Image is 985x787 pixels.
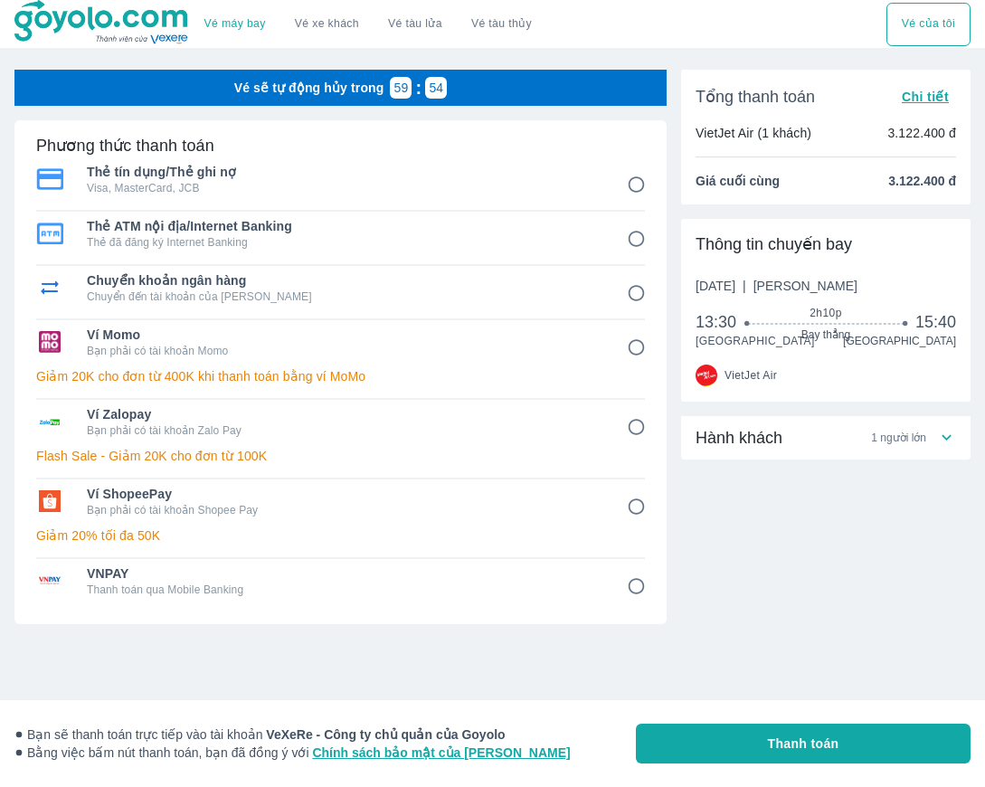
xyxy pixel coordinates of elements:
[36,157,645,201] div: Thẻ tín dụng/Thẻ ghi nợThẻ tín dụng/Thẻ ghi nợVisa, MasterCard, JCB
[696,86,815,108] span: Tổng thanh toán
[87,564,601,583] span: VNPAY
[696,311,748,333] span: 13:30
[748,306,904,320] span: 2h10p
[87,326,601,344] span: Ví Momo
[888,172,956,190] span: 3.122.400 đ
[902,90,949,104] span: Chi tiết
[36,559,645,602] div: VNPAYVNPAYThanh toán qua Mobile Banking
[636,724,971,763] button: Thanh toán
[768,735,839,753] span: Thanh toán
[87,405,601,423] span: Ví Zalopay
[743,279,746,293] span: |
[312,745,570,760] a: Chính sách bảo mật của [PERSON_NAME]
[87,503,601,517] p: Bạn phải có tài khoản Shopee Pay
[36,223,63,244] img: Thẻ ATM nội địa/Internet Banking
[36,526,645,545] p: Giảm 20% tối đa 50K
[696,172,780,190] span: Giá cuối cùng
[234,79,384,97] p: Vé sẽ tự động hủy trong
[36,367,645,385] p: Giảm 20K cho đơn từ 400K khi thanh toán bằng ví MoMo
[886,3,971,46] div: choose transportation mode
[696,233,956,255] div: Thông tin chuyến bay
[36,447,645,465] p: Flash Sale - Giảm 20K cho đơn từ 100K
[36,570,63,592] img: VNPAY
[87,583,601,597] p: Thanh toán qua Mobile Banking
[886,3,971,46] button: Vé của tôi
[266,727,505,742] strong: VeXeRe - Công ty chủ quản của Goyolo
[36,135,214,156] h6: Phương thức thanh toán
[36,277,63,299] img: Chuyển khoản ngân hàng
[36,168,63,190] img: Thẻ tín dụng/Thẻ ghi nợ
[457,3,546,46] button: Vé tàu thủy
[915,311,956,333] span: 15:40
[14,744,571,762] span: Bằng việc bấm nút thanh toán, bạn đã đồng ý với
[753,279,857,293] span: [PERSON_NAME]
[36,266,645,309] div: Chuyển khoản ngân hàngChuyển khoản ngân hàngChuyển đến tài khoản của [PERSON_NAME]
[36,400,645,443] div: Ví ZalopayVí ZalopayBạn phải có tài khoản Zalo Pay
[295,17,359,31] a: Vé xe khách
[204,17,266,31] a: Vé máy bay
[87,485,601,503] span: Ví ShopeePay
[374,3,457,46] a: Vé tàu lửa
[87,235,601,250] p: Thẻ đã đăng ký Internet Banking
[696,277,857,295] span: [DATE]
[36,331,63,353] img: Ví Momo
[87,181,601,195] p: Visa, MasterCard, JCB
[394,79,409,97] p: 59
[87,344,601,358] p: Bạn phải có tài khoản Momo
[725,368,777,383] span: VietJet Air
[87,289,601,304] p: Chuyển đến tài khoản của [PERSON_NAME]
[429,79,443,97] p: 54
[14,725,571,744] span: Bạn sẽ thanh toán trực tiếp vào tài khoản
[748,327,904,342] span: Bay thẳng
[412,79,425,97] p: :
[895,84,956,109] button: Chi tiết
[696,427,782,449] span: Hành khách
[87,163,601,181] span: Thẻ tín dụng/Thẻ ghi nợ
[681,416,971,460] div: Hành khách1 người lớn
[87,271,601,289] span: Chuyển khoản ngân hàng
[36,479,645,523] div: Ví ShopeePayVí ShopeePayBạn phải có tài khoản Shopee Pay
[190,3,546,46] div: choose transportation mode
[87,423,601,438] p: Bạn phải có tài khoản Zalo Pay
[36,320,645,364] div: Ví MomoVí MomoBạn phải có tài khoản Momo
[871,431,926,445] span: 1 người lớn
[36,490,63,512] img: Ví ShopeePay
[696,124,811,142] p: VietJet Air (1 khách)
[887,124,956,142] p: 3.122.400 đ
[36,212,645,255] div: Thẻ ATM nội địa/Internet BankingThẻ ATM nội địa/Internet BankingThẻ đã đăng ký Internet Banking
[87,217,601,235] span: Thẻ ATM nội địa/Internet Banking
[36,411,63,432] img: Ví Zalopay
